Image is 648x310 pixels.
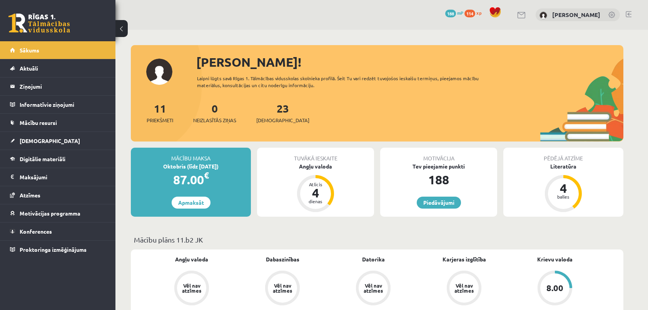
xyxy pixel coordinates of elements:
[464,10,485,16] a: 114 xp
[131,148,251,162] div: Mācību maksa
[266,255,299,263] a: Dabaszinības
[445,10,456,17] span: 188
[20,119,57,126] span: Mācību resursi
[193,101,236,124] a: 0Neizlasītās ziņas
[464,10,475,17] span: 114
[380,162,497,170] div: Tev pieejamie punkti
[20,228,52,235] span: Konferences
[546,284,563,292] div: 8.00
[537,255,573,263] a: Krievu valoda
[10,132,106,150] a: [DEMOGRAPHIC_DATA]
[539,12,547,19] img: Sandra Letinska
[419,271,509,307] a: Vēl nav atzīmes
[509,271,600,307] a: 8.00
[181,283,202,293] div: Vēl nav atzīmes
[304,182,327,187] div: Atlicis
[503,148,623,162] div: Pēdējā atzīme
[304,187,327,199] div: 4
[257,162,374,213] a: Angļu valoda Atlicis 4 dienas
[380,170,497,189] div: 188
[443,255,486,263] a: Karjeras izglītība
[20,96,106,113] legend: Informatīvie ziņojumi
[237,271,328,307] a: Vēl nav atzīmes
[147,101,173,124] a: 11Priekšmeti
[453,283,475,293] div: Vēl nav atzīmes
[503,162,623,170] div: Literatūra
[197,75,493,89] div: Laipni lūgts savā Rīgas 1. Tālmācības vidusskolas skolnieka profilā. Šeit Tu vari redzēt tuvojošo...
[304,199,327,204] div: dienas
[503,162,623,213] a: Literatūra 4 balles
[445,10,463,16] a: 188 mP
[20,77,106,95] legend: Ziņojumi
[10,114,106,131] a: Mācību resursi
[20,192,40,199] span: Atzīmes
[362,283,384,293] div: Vēl nav atzīmes
[193,116,236,124] span: Neizlasītās ziņas
[20,155,65,162] span: Digitālie materiāli
[552,182,575,194] div: 4
[552,11,600,19] a: [PERSON_NAME]
[20,168,106,186] legend: Maksājumi
[257,148,374,162] div: Tuvākā ieskaite
[552,194,575,199] div: balles
[10,222,106,240] a: Konferences
[362,255,385,263] a: Datorika
[380,148,497,162] div: Motivācija
[20,65,38,72] span: Aktuāli
[10,186,106,204] a: Atzīmes
[8,13,70,33] a: Rīgas 1. Tālmācības vidusskola
[131,162,251,170] div: Oktobris (līdz [DATE])
[204,170,209,181] span: €
[256,101,309,124] a: 23[DEMOGRAPHIC_DATA]
[196,53,623,71] div: [PERSON_NAME]!
[272,283,293,293] div: Vēl nav atzīmes
[10,41,106,59] a: Sākums
[10,59,106,77] a: Aktuāli
[10,204,106,222] a: Motivācijas programma
[10,241,106,258] a: Proktoringa izmēģinājums
[147,116,173,124] span: Priekšmeti
[476,10,481,16] span: xp
[257,162,374,170] div: Angļu valoda
[172,197,210,209] a: Apmaksāt
[10,77,106,95] a: Ziņojumi
[20,47,39,54] span: Sākums
[20,210,80,217] span: Motivācijas programma
[20,246,87,253] span: Proktoringa izmēģinājums
[10,168,106,186] a: Maksājumi
[134,234,620,245] p: Mācību plāns 11.b2 JK
[175,255,208,263] a: Angļu valoda
[417,197,461,209] a: Piedāvājumi
[20,137,80,144] span: [DEMOGRAPHIC_DATA]
[131,170,251,189] div: 87.00
[256,116,309,124] span: [DEMOGRAPHIC_DATA]
[328,271,419,307] a: Vēl nav atzīmes
[146,271,237,307] a: Vēl nav atzīmes
[457,10,463,16] span: mP
[10,96,106,113] a: Informatīvie ziņojumi
[10,150,106,168] a: Digitālie materiāli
